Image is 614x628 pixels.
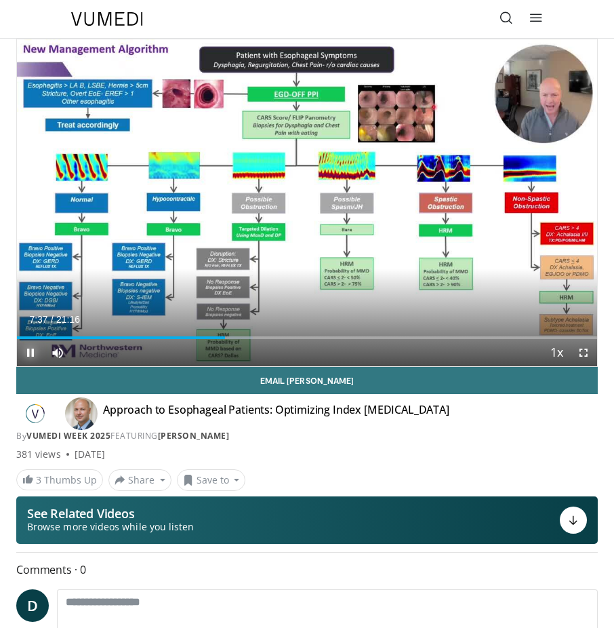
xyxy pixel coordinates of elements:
a: Email [PERSON_NAME] [16,367,598,394]
button: Save to [177,469,246,491]
span: 3 [36,473,41,486]
a: Vumedi Week 2025 [26,430,110,441]
a: [PERSON_NAME] [158,430,230,441]
span: Browse more videos while you listen [27,520,194,534]
span: 381 views [16,448,61,461]
div: By FEATURING [16,430,598,442]
div: Progress Bar [17,336,597,339]
h4: Approach to Esophageal Patients: Optimizing Index [MEDICAL_DATA] [103,403,449,425]
img: Vumedi Week 2025 [16,403,54,425]
button: See Related Videos Browse more videos while you listen [16,496,598,544]
img: Avatar [65,397,98,430]
span: 21:16 [56,314,80,325]
button: Mute [44,339,71,366]
a: 3 Thumbs Up [16,469,103,490]
div: [DATE] [75,448,105,461]
video-js: Video Player [17,39,597,366]
img: VuMedi Logo [71,12,143,26]
button: Fullscreen [570,339,597,366]
button: Pause [17,339,44,366]
p: See Related Videos [27,507,194,520]
span: 7:37 [29,314,47,325]
span: Comments 0 [16,561,598,578]
button: Share [108,469,171,491]
span: / [51,314,54,325]
button: Playback Rate [543,339,570,366]
a: D [16,589,49,622]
